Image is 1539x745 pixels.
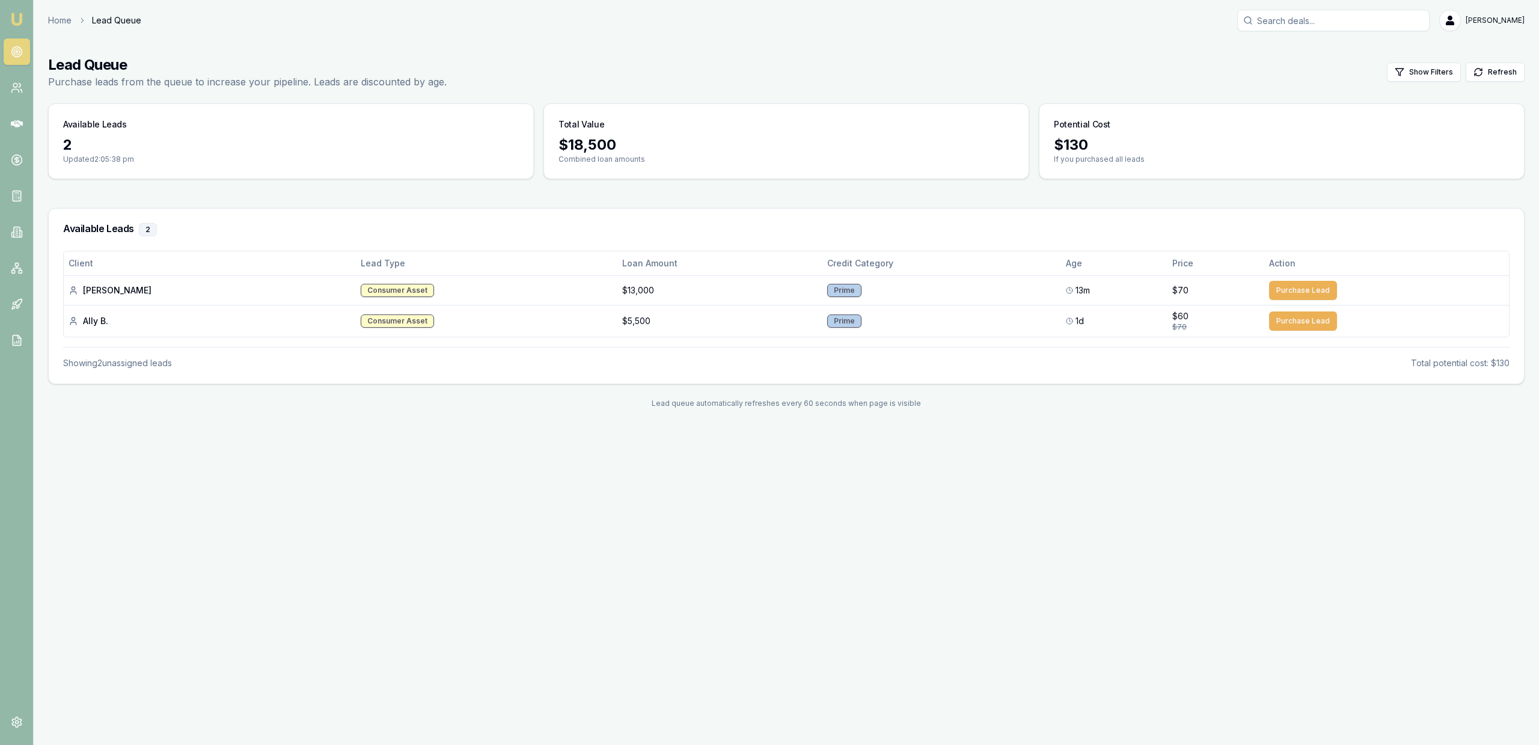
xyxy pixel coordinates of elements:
img: emu-icon-u.png [10,12,24,26]
div: 2 [139,223,157,236]
th: Loan Amount [617,251,822,275]
div: Prime [827,284,861,297]
nav: breadcrumb [48,14,141,26]
h3: Available Leads [63,118,127,130]
button: Purchase Lead [1269,281,1337,300]
span: $60 [1172,310,1189,322]
div: Prime [827,314,861,328]
th: Credit Category [822,251,1062,275]
th: Age [1061,251,1167,275]
div: Lead queue automatically refreshes every 60 seconds when page is visible [48,399,1525,408]
h3: Total Value [558,118,604,130]
button: Show Filters [1387,63,1461,82]
span: [PERSON_NAME] [1466,16,1525,25]
p: Purchase leads from the queue to increase your pipeline. Leads are discounted by age. [48,75,447,89]
span: 1d [1075,315,1084,327]
div: 2 [63,135,519,155]
span: 13m [1075,284,1090,296]
h1: Lead Queue [48,55,447,75]
th: Price [1167,251,1264,275]
div: Showing 2 unassigned lead s [63,357,172,369]
div: Ally B. [69,315,351,327]
th: Client [64,251,356,275]
div: $ 18,500 [558,135,1014,155]
th: Action [1264,251,1509,275]
span: $70 [1172,284,1189,296]
th: Lead Type [356,251,617,275]
p: If you purchased all leads [1054,155,1510,164]
button: Purchase Lead [1269,311,1337,331]
div: $70 [1172,322,1259,332]
td: $5,500 [617,305,822,337]
div: Consumer Asset [361,314,434,328]
td: $13,000 [617,275,822,305]
h3: Potential Cost [1054,118,1110,130]
h3: Available Leads [63,223,1510,236]
div: Total potential cost: $130 [1411,357,1510,369]
div: [PERSON_NAME] [69,284,351,296]
div: Consumer Asset [361,284,434,297]
a: Home [48,14,72,26]
p: Combined loan amounts [558,155,1014,164]
div: $ 130 [1054,135,1510,155]
button: Refresh [1466,63,1525,82]
p: Updated 2:05:38 pm [63,155,519,164]
span: Lead Queue [92,14,141,26]
input: Search deals [1237,10,1430,31]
